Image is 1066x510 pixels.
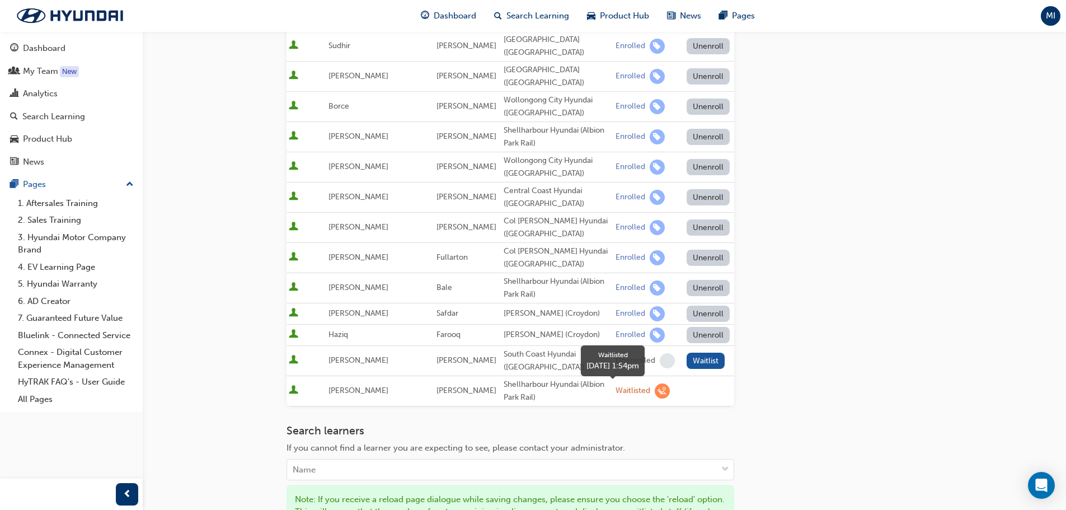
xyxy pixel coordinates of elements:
span: [PERSON_NAME] [328,71,388,81]
div: Shellharbour Hyundai (Albion Park Rail) [504,275,611,301]
span: learningRecordVerb_ENROLL-icon [650,99,665,114]
span: User is active [289,308,298,319]
a: 7. Guaranteed Future Value [13,310,138,327]
button: Pages [4,174,138,195]
div: Product Hub [23,133,72,146]
span: [PERSON_NAME] [436,355,496,365]
a: Analytics [4,83,138,104]
div: Enrolled [616,71,645,82]
button: Unenroll [687,327,730,343]
span: User is active [289,385,298,396]
span: [PERSON_NAME] [328,222,388,232]
a: News [4,152,138,172]
div: Waitlisted [616,386,650,396]
div: Dashboard [23,42,65,55]
span: [PERSON_NAME] [328,192,388,202]
span: news-icon [10,157,18,167]
a: 5. Hyundai Warranty [13,275,138,293]
a: search-iconSearch Learning [485,4,578,27]
span: User is active [289,101,298,112]
div: Search Learning [22,110,85,123]
span: news-icon [667,9,675,23]
button: Unenroll [687,159,730,175]
div: Enrolled [616,192,645,203]
button: DashboardMy TeamAnalyticsSearch LearningProduct HubNews [4,36,138,174]
span: people-icon [10,67,18,77]
span: [PERSON_NAME] [436,192,496,202]
div: Waitlisted [586,350,639,360]
span: learningRecordVerb_ENROLL-icon [650,39,665,54]
span: learningRecordVerb_NONE-icon [660,353,675,368]
span: Sudhir [328,41,350,50]
button: Unenroll [687,99,730,115]
div: Col [PERSON_NAME] Hyundai ([GEOGRAPHIC_DATA]) [504,215,611,240]
span: News [680,10,701,22]
span: User is active [289,222,298,233]
span: [PERSON_NAME] [436,222,496,232]
a: guage-iconDashboard [412,4,485,27]
div: Analytics [23,87,58,100]
button: Waitlist [687,353,725,369]
span: Pages [732,10,755,22]
button: Unenroll [687,68,730,85]
a: 2. Sales Training [13,212,138,229]
span: learningRecordVerb_ENROLL-icon [650,220,665,235]
div: [PERSON_NAME] (Croydon) [504,307,611,320]
span: down-icon [721,462,729,477]
span: [PERSON_NAME] [436,41,496,50]
span: User is active [289,131,298,142]
button: Unenroll [687,189,730,205]
button: Unenroll [687,306,730,322]
div: Enrolled [616,283,645,293]
div: Enrolled [616,252,645,263]
span: Bale [436,283,452,292]
img: Trak [6,4,134,27]
div: [DATE] 1:54pm [586,360,639,372]
span: chart-icon [10,89,18,99]
div: [GEOGRAPHIC_DATA] ([GEOGRAPHIC_DATA]) [504,34,611,59]
span: car-icon [587,9,595,23]
span: [PERSON_NAME] [436,71,496,81]
span: learningRecordVerb_ENROLL-icon [650,327,665,343]
a: Dashboard [4,38,138,59]
button: Unenroll [687,38,730,54]
span: Haziq [328,330,348,339]
a: HyTRAK FAQ's - User Guide [13,373,138,391]
span: learningRecordVerb_ENROLL-icon [650,69,665,84]
div: Enrolled [616,132,645,142]
button: Unenroll [687,219,730,236]
span: [PERSON_NAME] [328,283,388,292]
span: Fullarton [436,252,468,262]
span: [PERSON_NAME] [328,386,388,395]
div: Enrolled [616,308,645,319]
div: Tooltip anchor [60,66,79,77]
span: search-icon [10,112,18,122]
button: Unenroll [687,280,730,296]
span: [PERSON_NAME] [436,386,496,395]
div: Wollongong City Hyundai ([GEOGRAPHIC_DATA]) [504,94,611,119]
button: Unenroll [687,250,730,266]
a: 3. Hyundai Motor Company Brand [13,229,138,259]
span: pages-icon [719,9,727,23]
a: 1. Aftersales Training [13,195,138,212]
div: Name [293,464,316,476]
div: Shellharbour Hyundai (Albion Park Rail) [504,378,611,404]
span: Borce [328,101,349,111]
div: Shellharbour Hyundai (Albion Park Rail) [504,124,611,149]
a: My Team [4,61,138,82]
a: news-iconNews [658,4,710,27]
button: MI [1041,6,1060,26]
span: User is active [289,40,298,52]
span: User is active [289,71,298,82]
span: Search Learning [506,10,569,22]
a: Product Hub [4,129,138,149]
a: 4. EV Learning Page [13,259,138,276]
span: User is active [289,329,298,340]
div: My Team [23,65,58,78]
span: search-icon [494,9,502,23]
span: [PERSON_NAME] [436,132,496,141]
div: Enrolled [616,41,645,52]
span: learningRecordVerb_ENROLL-icon [650,306,665,321]
span: learningRecordVerb_ENROLL-icon [650,250,665,265]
